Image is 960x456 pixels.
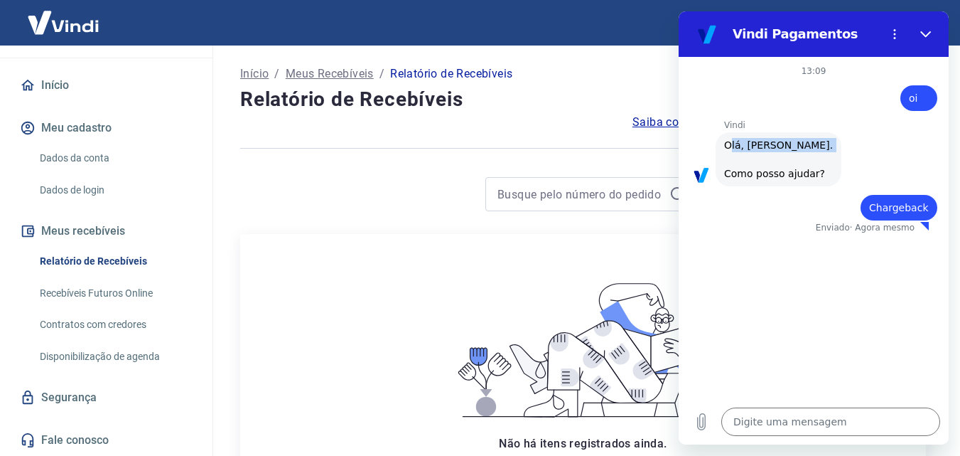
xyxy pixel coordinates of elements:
a: Segurança [17,382,195,413]
button: Meu cadastro [17,112,195,144]
a: Disponibilização de agenda [34,342,195,371]
p: Relatório de Recebíveis [390,65,512,83]
p: / [274,65,279,83]
a: Contratos com credores [34,310,195,339]
button: Sair [892,10,943,36]
img: Vindi [17,1,109,44]
h4: Relatório de Recebíveis [240,85,926,114]
span: Não há itens registrados ainda. [499,437,667,450]
a: Meus Recebíveis [286,65,374,83]
a: Início [240,65,269,83]
a: Relatório de Recebíveis [34,247,195,276]
a: Início [17,70,195,101]
iframe: Janela de mensagens [679,11,949,445]
a: Fale conosco [17,425,195,456]
button: Meus recebíveis [17,216,195,247]
a: Recebíveis Futuros Online [34,279,195,308]
p: / [379,65,384,83]
a: Dados de login [34,176,195,205]
a: Saiba como funciona a programação dos recebimentos [632,114,926,131]
input: Busque pelo número do pedido [497,184,664,205]
a: Dados da conta [34,144,195,173]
